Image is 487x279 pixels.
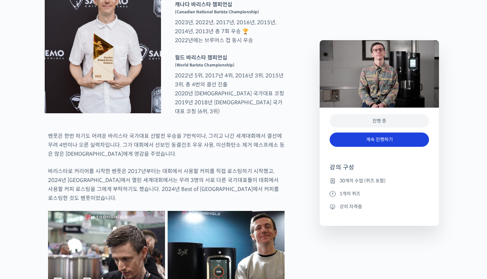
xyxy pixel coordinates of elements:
a: 계속 진행하기 [330,133,429,147]
a: 홈 [2,211,44,227]
li: 강의 자격증 [330,203,429,211]
p: 벤풋은 한번 하기도 어려운 바리스타 국가대표 선발전 우승을 7번씩이나, 그리고 나간 세계대회에서 결선에 무려 4번이나 오른 실력자입니다. 그가 대회에서 선보인 동결건조 우유 ... [48,132,285,158]
a: 설정 [85,211,127,227]
sup: (World Barista Championship) [175,62,235,67]
strong: 월드 바리스타 챔피언십 [175,54,227,61]
p: 바리스타로 커리어를 시작한 벤풋은 2017년부터는 대회에서 사용할 커피를 직접 로스팅하기 시작했고, 2024년 [GEOGRAPHIC_DATA]에서 열린 세계대회에서는 무려 3... [48,167,285,203]
li: 30개의 수업 (퀴즈 포함) [330,177,429,185]
sup: (Canadian National Barista Championship) [175,9,259,14]
a: 대화 [44,211,85,227]
h4: 강의 구성 [330,163,429,177]
div: 진행 중 [330,114,429,128]
li: 1개의 퀴즈 [330,190,429,198]
strong: 캐나다 바리스타 챔피언십 [175,1,232,8]
p: 2022년 5위, 2017년 4위, 2016년 3위, 2015년 3위, 총 4번의 결선 진출 2020년 [DEMOGRAPHIC_DATA] 국가대표 코칭 2019년 2018년 ... [172,53,288,116]
span: 설정 [102,221,110,226]
span: 홈 [21,221,25,226]
span: 대화 [61,221,69,226]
